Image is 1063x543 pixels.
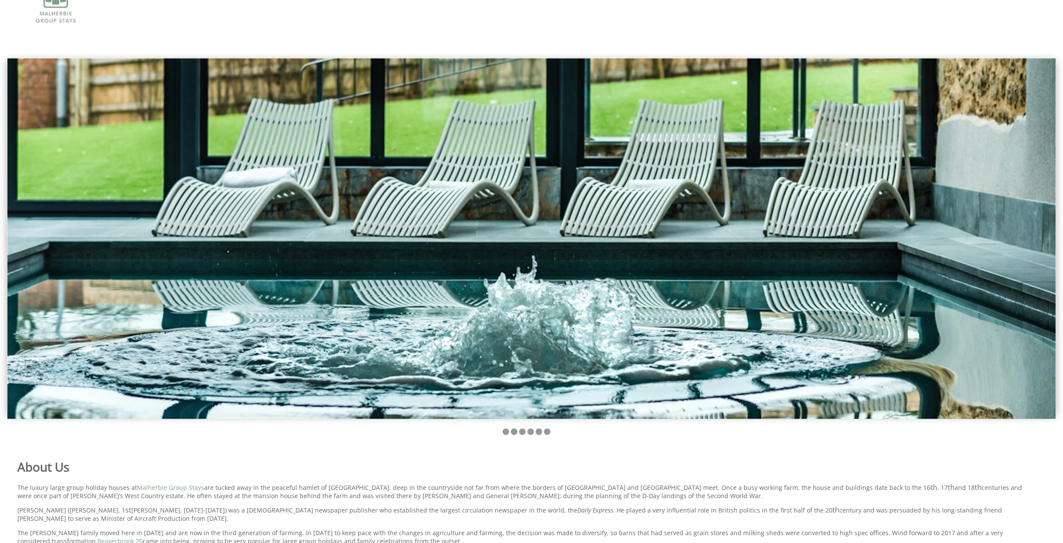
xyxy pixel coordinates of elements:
sup: st [125,505,131,515]
p: [PERSON_NAME] ([PERSON_NAME], 1 [PERSON_NAME], [DATE]-[DATE]) was a [DEMOGRAPHIC_DATA] newspaper ... [17,506,1035,523]
sup: th [948,482,955,492]
a: Malherbie Group Stays [137,483,204,492]
p: The luxury large group holiday houses at are tucked away in the peaceful hamlet of [GEOGRAPHIC_DA... [17,483,1035,500]
h1: About Us [17,459,1035,475]
sup: th [975,482,982,492]
sup: th [832,505,839,515]
sup: th [930,482,937,492]
em: Daily Express [577,506,613,514]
